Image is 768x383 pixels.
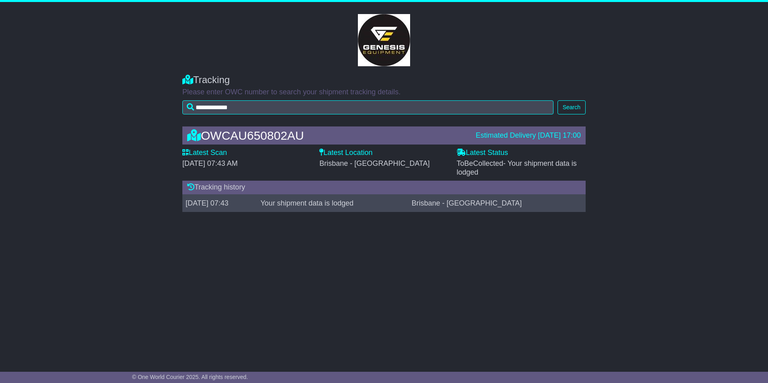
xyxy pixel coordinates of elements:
img: GetCustomerLogo [358,14,410,66]
div: Estimated Delivery [DATE] 17:00 [476,131,581,140]
label: Latest Location [319,149,372,157]
span: [DATE] 07:43 AM [182,159,238,167]
button: Search [558,100,586,114]
div: Tracking history [182,181,586,194]
label: Latest Scan [182,149,227,157]
span: © One World Courier 2025. All rights reserved. [132,374,248,380]
label: Latest Status [457,149,508,157]
td: Brisbane - [GEOGRAPHIC_DATA] [409,194,586,212]
span: Brisbane - [GEOGRAPHIC_DATA] [319,159,429,167]
td: [DATE] 07:43 [182,194,257,212]
div: Tracking [182,74,586,86]
p: Please enter OWC number to search your shipment tracking details. [182,88,586,97]
span: ToBeCollected [457,159,577,176]
td: Your shipment data is lodged [257,194,409,212]
span: - Your shipment data is lodged [457,159,577,176]
div: OWCAU650802AU [183,129,472,142]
